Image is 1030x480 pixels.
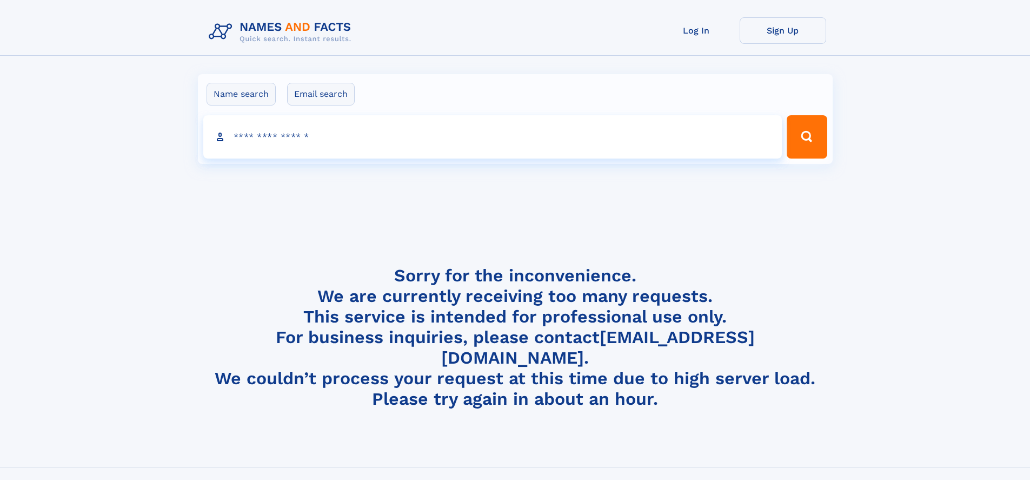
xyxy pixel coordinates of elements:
[207,83,276,106] label: Name search
[740,17,826,44] a: Sign Up
[787,115,827,159] button: Search Button
[204,17,360,47] img: Logo Names and Facts
[204,265,826,410] h4: Sorry for the inconvenience. We are currently receiving too many requests. This service is intend...
[287,83,355,106] label: Email search
[653,17,740,44] a: Log In
[203,115,782,159] input: search input
[441,327,755,368] a: [EMAIL_ADDRESS][DOMAIN_NAME]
